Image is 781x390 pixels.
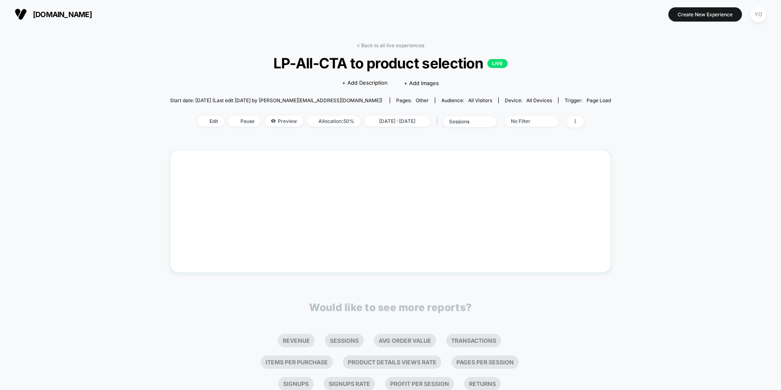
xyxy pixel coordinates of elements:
[309,301,472,313] p: Would like to see more reports?
[197,116,224,127] span: Edit
[12,8,94,21] button: [DOMAIN_NAME]
[404,80,439,86] span: + Add Images
[265,116,303,127] span: Preview
[526,97,552,103] span: all devices
[416,97,429,103] span: other
[325,334,364,347] li: Sessions
[511,118,543,124] div: No Filter
[343,355,441,369] li: Product Details Views Rate
[307,116,360,127] span: Allocation: 50%
[487,59,508,68] p: LIVE
[261,355,333,369] li: Items Per Purchase
[170,97,382,103] span: Start date: [DATE] (Last edit [DATE] by [PERSON_NAME][EMAIL_ADDRESS][DOMAIN_NAME])
[396,97,429,103] div: Pages:
[364,116,430,127] span: [DATE] - [DATE]
[441,97,492,103] div: Audience:
[342,79,388,87] span: + Add Description
[587,97,611,103] span: Page Load
[33,10,92,19] span: [DOMAIN_NAME]
[446,334,501,347] li: Transactions
[374,334,436,347] li: Avg Order Value
[452,355,519,369] li: Pages Per Session
[468,97,492,103] span: All Visitors
[192,55,589,72] span: LP-All-CTA to product selection
[449,118,482,125] div: sessions
[278,334,315,347] li: Revenue
[357,42,424,48] a: < Back to all live experiences
[15,8,27,20] img: Visually logo
[668,7,742,22] button: Create New Experience
[565,97,611,103] div: Trigger:
[228,116,261,127] span: Pause
[434,116,443,127] span: |
[498,97,558,103] span: Device:
[748,6,769,23] button: YO
[750,7,766,22] div: YO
